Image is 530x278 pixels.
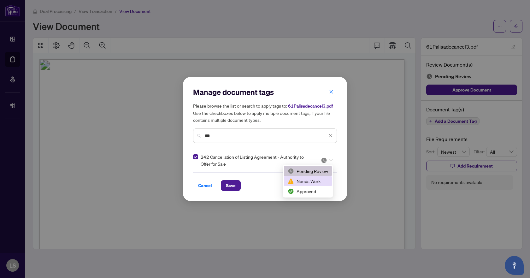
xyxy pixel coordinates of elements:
img: status [288,178,294,184]
div: Approved [284,186,332,196]
button: Open asap [505,256,524,275]
button: Save [221,180,241,191]
button: Cancel [193,180,217,191]
h2: Manage document tags [193,87,337,97]
img: status [288,188,294,194]
img: status [288,168,294,174]
h5: Please browse the list or search to apply tags to: Use the checkboxes below to apply multiple doc... [193,102,337,123]
span: 242 Cancellation of Listing Agreement - Authority to Offer for Sale [201,153,313,167]
div: Pending Review [284,166,332,176]
span: close [328,133,333,138]
div: Approved [288,188,328,195]
div: Pending Review [288,168,328,174]
img: status [321,157,327,163]
span: Cancel [198,180,212,191]
span: 61Palisadecancel3.pdf [288,103,333,109]
span: Save [226,180,236,191]
div: Needs Work [284,176,332,186]
span: Pending Review [321,157,333,163]
div: Needs Work [288,178,328,185]
span: close [329,90,333,94]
